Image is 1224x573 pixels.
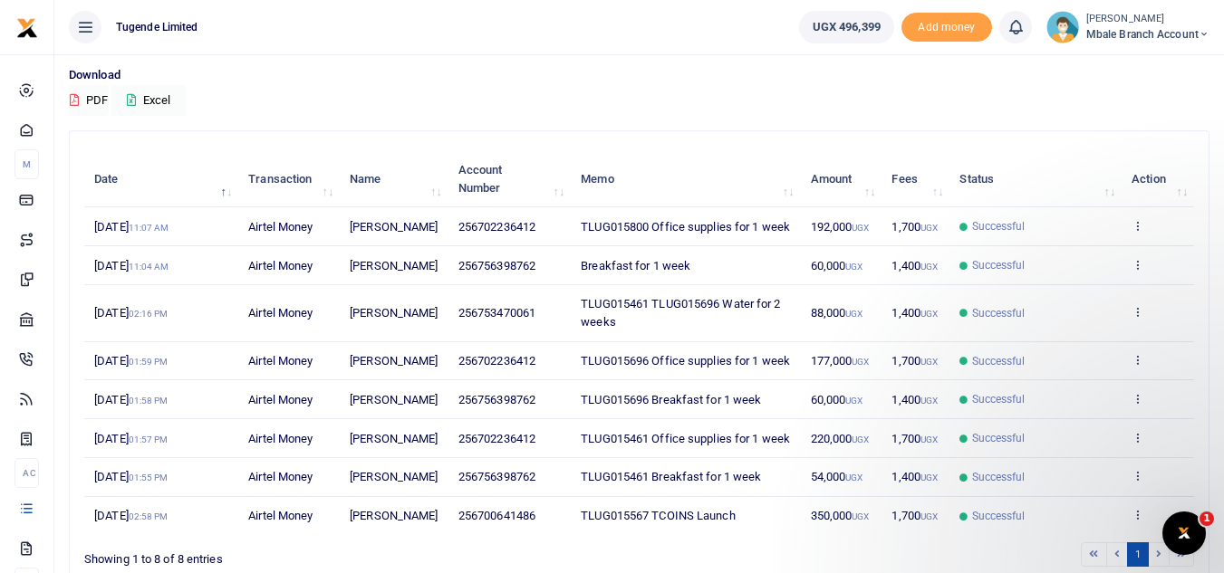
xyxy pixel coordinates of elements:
span: 256756398762 [458,470,535,483]
small: UGX [852,357,869,367]
img: logo-small [16,17,38,39]
span: Successful [972,508,1026,524]
span: 256753470061 [458,306,535,320]
span: [DATE] [94,220,169,234]
span: 350,000 [811,509,870,522]
span: TLUG015461 Office supplies for 1 week [581,432,790,445]
span: [PERSON_NAME] [350,220,438,234]
span: Successful [972,257,1026,273]
span: TLUG015696 Office supplies for 1 week [581,354,790,368]
span: [PERSON_NAME] [350,432,438,445]
small: UGX [845,473,863,482]
p: Download [69,66,1210,85]
span: 1 [1200,511,1214,526]
span: Successful [972,469,1026,485]
span: Successful [972,430,1026,446]
span: [DATE] [94,306,168,320]
small: UGX [920,396,938,406]
span: Airtel Money [248,306,313,320]
span: [DATE] [94,470,168,483]
span: 1,700 [891,432,938,445]
span: [PERSON_NAME] [350,306,438,320]
span: 1,700 [891,509,938,522]
li: Ac [14,458,39,488]
small: 02:58 PM [129,511,169,521]
a: UGX 496,399 [799,11,894,43]
th: Action: activate to sort column ascending [1122,151,1194,207]
span: 256702236412 [458,354,535,368]
span: 54,000 [811,470,863,483]
span: [PERSON_NAME] [350,509,438,522]
th: Amount: activate to sort column ascending [800,151,882,207]
small: 11:04 AM [129,262,169,272]
span: 256756398762 [458,393,535,406]
img: profile-user [1046,11,1079,43]
span: 1,700 [891,354,938,368]
span: 1,400 [891,306,938,320]
small: 01:58 PM [129,396,169,406]
li: M [14,149,39,179]
span: [DATE] [94,432,168,445]
span: Airtel Money [248,393,313,406]
span: Successful [972,305,1026,321]
span: 60,000 [811,393,863,406]
small: UGX [852,435,869,444]
small: UGX [845,262,863,272]
span: TLUG015800 Office supplies for 1 week [581,220,790,234]
span: 256700641486 [458,509,535,522]
span: Mbale Branch Account [1086,26,1210,43]
span: Airtel Money [248,470,313,483]
span: 88,000 [811,306,863,320]
span: 256702236412 [458,220,535,234]
span: [PERSON_NAME] [350,470,438,483]
span: Breakfast for 1 week [581,259,690,272]
span: 256756398762 [458,259,535,272]
span: 60,000 [811,259,863,272]
span: 1,400 [891,393,938,406]
span: Airtel Money [248,509,313,522]
small: 11:07 AM [129,223,169,233]
span: [DATE] [94,509,168,522]
li: Toup your wallet [901,13,992,43]
small: UGX [845,396,863,406]
small: UGX [920,473,938,482]
span: 1,400 [891,259,938,272]
small: UGX [920,357,938,367]
th: Memo: activate to sort column ascending [571,151,800,207]
span: Add money [901,13,992,43]
span: 1,400 [891,470,938,483]
span: 192,000 [811,220,870,234]
span: Successful [972,218,1026,234]
span: TLUG015461 TLUG015696 Water for 2 weeks [581,297,780,329]
span: [PERSON_NAME] [350,354,438,368]
span: 1,700 [891,220,938,234]
span: Tugende Limited [109,19,206,35]
span: UGX 496,399 [813,18,881,36]
small: [PERSON_NAME] [1086,12,1210,27]
th: Account Number: activate to sort column ascending [448,151,571,207]
th: Status: activate to sort column ascending [949,151,1122,207]
small: 01:57 PM [129,435,169,444]
th: Transaction: activate to sort column ascending [238,151,340,207]
small: UGX [920,309,938,319]
span: TLUG015461 Breakfast for 1 week [581,470,761,483]
th: Date: activate to sort column descending [84,151,238,207]
small: UGX [920,223,938,233]
small: UGX [845,309,863,319]
small: 02:16 PM [129,309,169,319]
th: Name: activate to sort column ascending [340,151,448,207]
small: UGX [852,223,869,233]
iframe: Intercom live chat [1162,511,1206,555]
span: Successful [972,391,1026,407]
th: Fees: activate to sort column ascending [882,151,949,207]
span: Airtel Money [248,220,313,234]
span: Airtel Money [248,432,313,445]
small: UGX [920,435,938,444]
span: [PERSON_NAME] [350,393,438,406]
span: TLUG015696 Breakfast for 1 week [581,393,761,406]
span: 177,000 [811,354,870,368]
span: Airtel Money [248,354,313,368]
a: profile-user [PERSON_NAME] Mbale Branch Account [1046,11,1210,43]
small: UGX [852,511,869,521]
div: Showing 1 to 8 of 8 entries [84,540,539,568]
